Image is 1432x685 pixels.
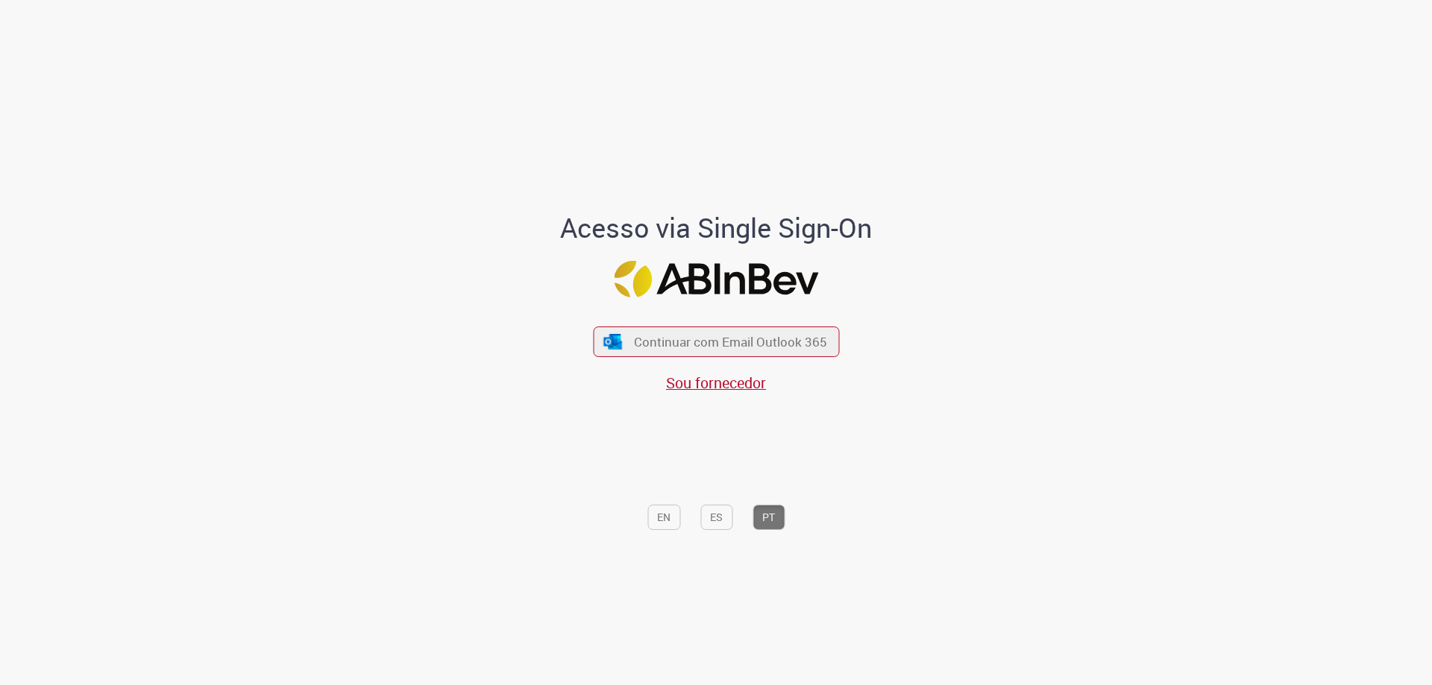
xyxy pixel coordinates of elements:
img: Logo ABInBev [614,261,818,297]
button: ícone Azure/Microsoft 360 Continuar com Email Outlook 365 [593,326,839,357]
button: EN [647,505,680,530]
button: PT [753,505,785,530]
img: ícone Azure/Microsoft 360 [603,334,624,350]
a: Sou fornecedor [666,373,766,393]
h1: Acesso via Single Sign-On [509,213,923,243]
button: ES [700,505,732,530]
span: Continuar com Email Outlook 365 [634,333,827,350]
